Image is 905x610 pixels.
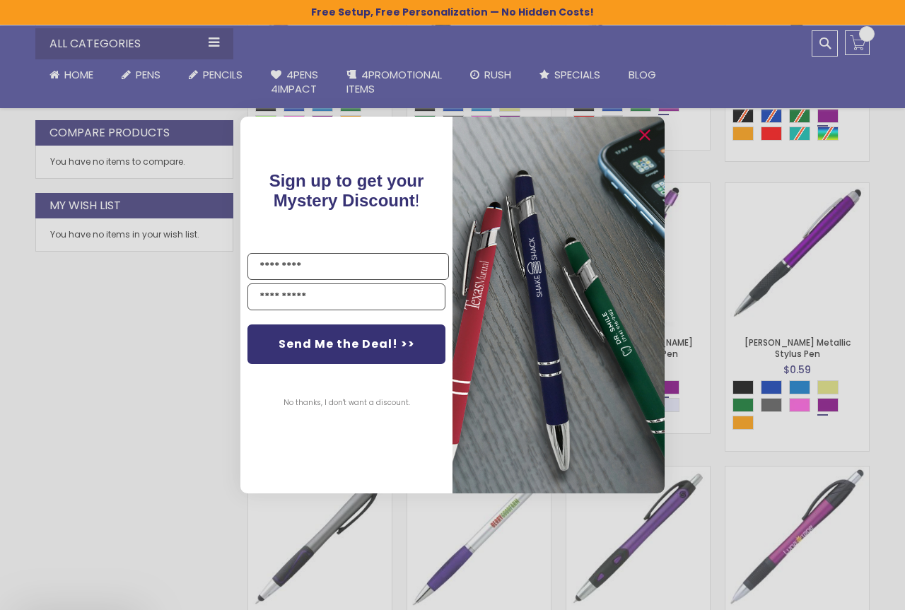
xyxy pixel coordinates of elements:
span: ! [269,171,424,210]
input: YOUR EMAIL [247,283,445,310]
button: No thanks, I don't want a discount. [276,385,417,421]
button: Send Me the Deal! >> [247,324,445,364]
span: Sign up to get your Mystery Discount [269,171,424,210]
button: Close dialog [633,124,656,146]
img: 081b18bf-2f98-4675-a917-09431eb06994.jpeg [452,117,665,493]
iframe: Google Customer Reviews [788,572,905,610]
